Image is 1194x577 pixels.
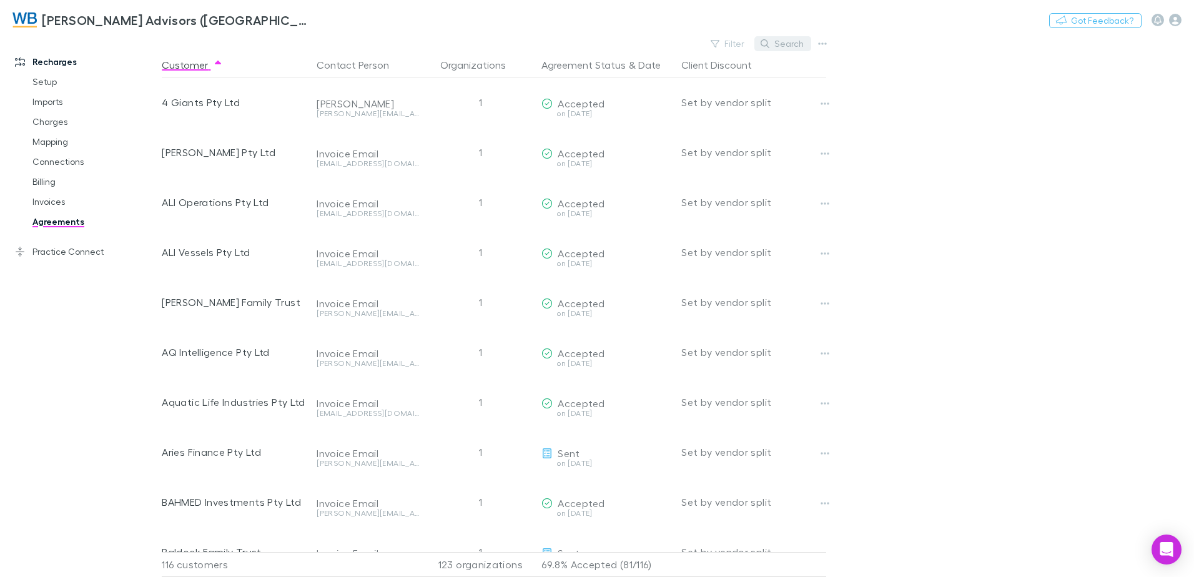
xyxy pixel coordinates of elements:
button: Search [754,36,811,51]
div: Set by vendor split [681,227,826,277]
p: 69.8% Accepted (81/116) [541,553,671,576]
div: on [DATE] [541,460,671,467]
div: Invoice Email [317,247,419,260]
a: Billing [20,172,169,192]
div: on [DATE] [541,260,671,267]
div: 1 [424,427,536,477]
button: Got Feedback? [1049,13,1142,28]
div: on [DATE] [541,510,671,517]
span: Accepted [558,397,604,409]
div: on [DATE] [541,310,671,317]
div: 1 [424,527,536,577]
div: 1 [424,127,536,177]
h3: [PERSON_NAME] Advisors ([GEOGRAPHIC_DATA]) Pty Ltd [42,12,310,27]
div: [EMAIL_ADDRESS][DOMAIN_NAME] [317,210,419,217]
div: Set by vendor split [681,477,826,527]
div: ALI Operations Pty Ltd [162,177,307,227]
div: [EMAIL_ADDRESS][DOMAIN_NAME] [317,410,419,417]
div: Set by vendor split [681,527,826,577]
div: 1 [424,227,536,277]
div: & [541,52,671,77]
div: Invoice Email [317,497,419,510]
div: 1 [424,327,536,377]
span: Accepted [558,297,604,309]
a: Practice Connect [2,242,169,262]
div: on [DATE] [541,360,671,367]
div: Open Intercom Messenger [1152,535,1182,565]
div: Set by vendor split [681,427,826,477]
div: 116 customers [162,552,312,577]
span: Accepted [558,197,604,209]
div: [PERSON_NAME][EMAIL_ADDRESS][PERSON_NAME][DOMAIN_NAME] [317,310,419,317]
button: Agreement Status [541,52,626,77]
div: Set by vendor split [681,177,826,227]
span: Accepted [558,97,604,109]
div: Aries Finance Pty Ltd [162,427,307,477]
button: Customer [162,52,223,77]
div: Set by vendor split [681,127,826,177]
div: 123 organizations [424,552,536,577]
div: [PERSON_NAME] [317,97,419,110]
div: Invoice Email [317,197,419,210]
a: Charges [20,112,169,132]
div: Invoice Email [317,397,419,410]
button: Date [638,52,661,77]
div: 1 [424,77,536,127]
div: Invoice Email [317,297,419,310]
div: on [DATE] [541,160,671,167]
div: Set by vendor split [681,377,826,427]
a: Agreements [20,212,169,232]
div: 1 [424,377,536,427]
button: Filter [704,36,752,51]
div: Invoice Email [317,447,419,460]
div: Invoice Email [317,347,419,360]
div: on [DATE] [541,410,671,417]
a: Imports [20,92,169,112]
div: [EMAIL_ADDRESS][DOMAIN_NAME] [317,160,419,167]
span: Accepted [558,497,604,509]
span: Accepted [558,247,604,259]
div: [EMAIL_ADDRESS][DOMAIN_NAME] [317,260,419,267]
span: Sent [558,447,580,459]
div: Set by vendor split [681,277,826,327]
div: Baldock Family Trust [162,527,307,577]
div: 1 [424,277,536,327]
a: Setup [20,72,169,92]
div: Aquatic Life Industries Pty Ltd [162,377,307,427]
span: Accepted [558,147,604,159]
div: Set by vendor split [681,77,826,127]
div: Invoice Email [317,547,419,560]
a: Invoices [20,192,169,212]
div: AQ Intelligence Pty Ltd [162,327,307,377]
div: BAHMED Investments Pty Ltd [162,477,307,527]
div: 1 [424,177,536,227]
a: Mapping [20,132,169,152]
div: [PERSON_NAME][EMAIL_ADDRESS][DOMAIN_NAME] [317,460,419,467]
a: Recharges [2,52,169,72]
div: [PERSON_NAME][EMAIL_ADDRESS][PERSON_NAME][DOMAIN_NAME] [317,510,419,517]
div: on [DATE] [541,210,671,217]
span: Sent [558,547,580,559]
div: Invoice Email [317,147,419,160]
div: ALI Vessels Pty Ltd [162,227,307,277]
button: Client Discount [681,52,767,77]
a: [PERSON_NAME] Advisors ([GEOGRAPHIC_DATA]) Pty Ltd [5,5,317,35]
div: [PERSON_NAME][EMAIL_ADDRESS][DOMAIN_NAME] [317,360,419,367]
div: [PERSON_NAME] Pty Ltd [162,127,307,177]
div: 1 [424,477,536,527]
button: Contact Person [317,52,404,77]
span: Accepted [558,347,604,359]
div: on [DATE] [541,110,671,117]
img: William Buck Advisors (WA) Pty Ltd's Logo [12,12,37,27]
div: 4 Giants Pty Ltd [162,77,307,127]
div: [PERSON_NAME] Family Trust [162,277,307,327]
div: [PERSON_NAME][EMAIL_ADDRESS][PERSON_NAME][DOMAIN_NAME] [317,110,419,117]
button: Organizations [440,52,521,77]
a: Connections [20,152,169,172]
div: Set by vendor split [681,327,826,377]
